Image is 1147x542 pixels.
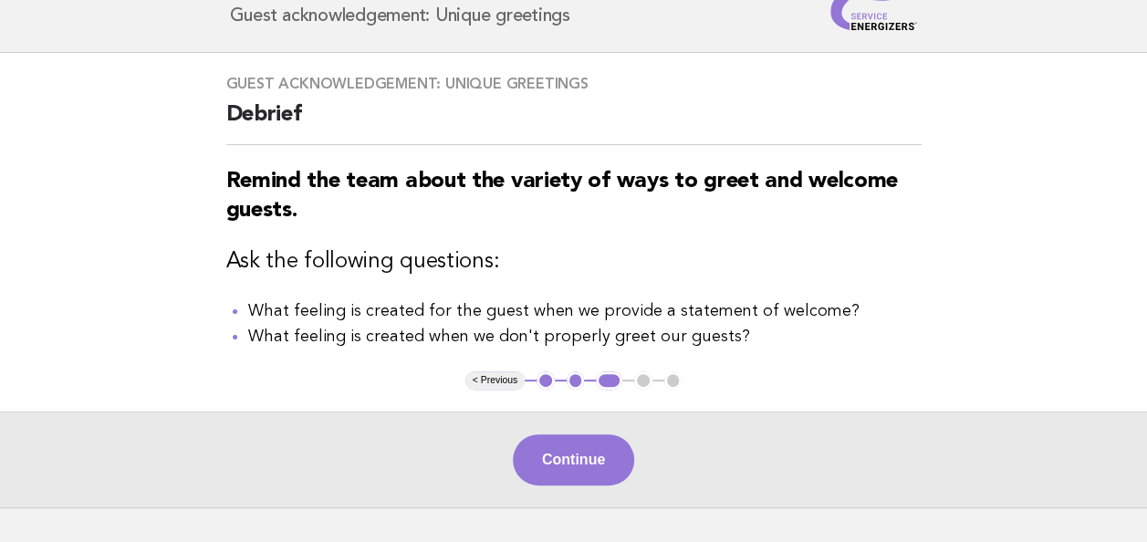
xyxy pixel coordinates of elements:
[226,75,922,93] h3: Guest acknowledgement: Unique greetings
[248,298,922,324] li: What feeling is created for the guest when we provide a statement of welcome?
[226,171,898,222] strong: Remind the team about the variety of ways to greet and welcome guests.
[567,371,585,390] button: 2
[465,371,525,390] button: < Previous
[513,434,634,485] button: Continue
[596,371,622,390] button: 3
[226,100,922,145] h2: Debrief
[226,247,922,276] h3: Ask the following questions:
[248,324,922,349] li: What feeling is created when we don't properly greet our guests?
[537,371,555,390] button: 1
